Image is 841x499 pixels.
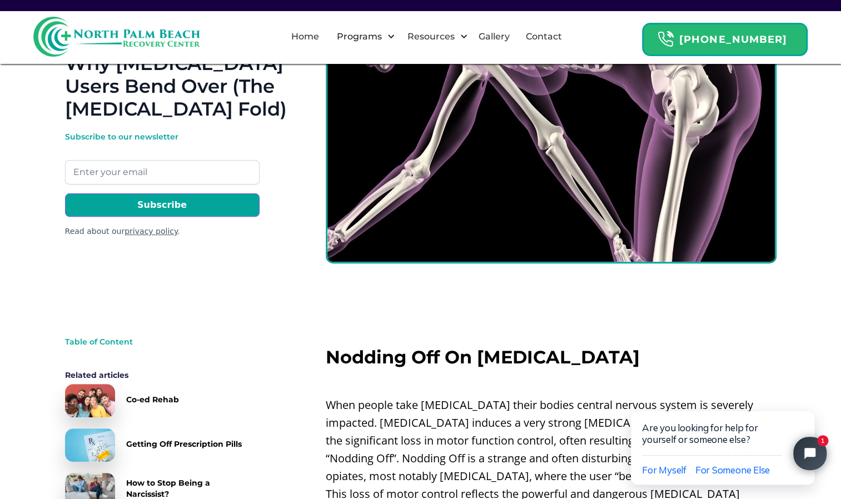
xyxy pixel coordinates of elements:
[65,160,260,184] input: Enter your email
[472,19,516,54] a: Gallery
[397,19,470,54] div: Resources
[65,131,260,237] form: Email Form
[679,33,787,46] strong: [PHONE_NUMBER]
[126,394,179,405] div: Co-ed Rehab
[65,226,260,237] div: Read about our .
[285,19,326,54] a: Home
[334,30,384,43] div: Programs
[65,384,243,417] a: Co-ed Rehab
[125,227,177,236] a: privacy policy
[326,373,777,391] p: ‍
[65,193,260,217] input: Subscribe
[642,17,808,56] a: Header Calendar Icons[PHONE_NUMBER]
[404,30,457,43] div: Resources
[327,19,397,54] div: Programs
[65,428,243,462] a: Getting Off Prescription Pills
[65,131,260,142] div: Subscribe to our newsletter
[657,31,674,48] img: Header Calendar Icons
[65,370,243,381] div: Related articles
[326,347,777,367] h2: Nodding Off On [MEDICAL_DATA]
[65,52,290,120] h1: Why [MEDICAL_DATA] Users Bend Over (The [MEDICAL_DATA] Fold)
[126,438,242,450] div: Getting Off Prescription Pills
[65,336,243,347] div: Table of Content
[608,376,841,499] iframe: Tidio Chat
[519,19,569,54] a: Contact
